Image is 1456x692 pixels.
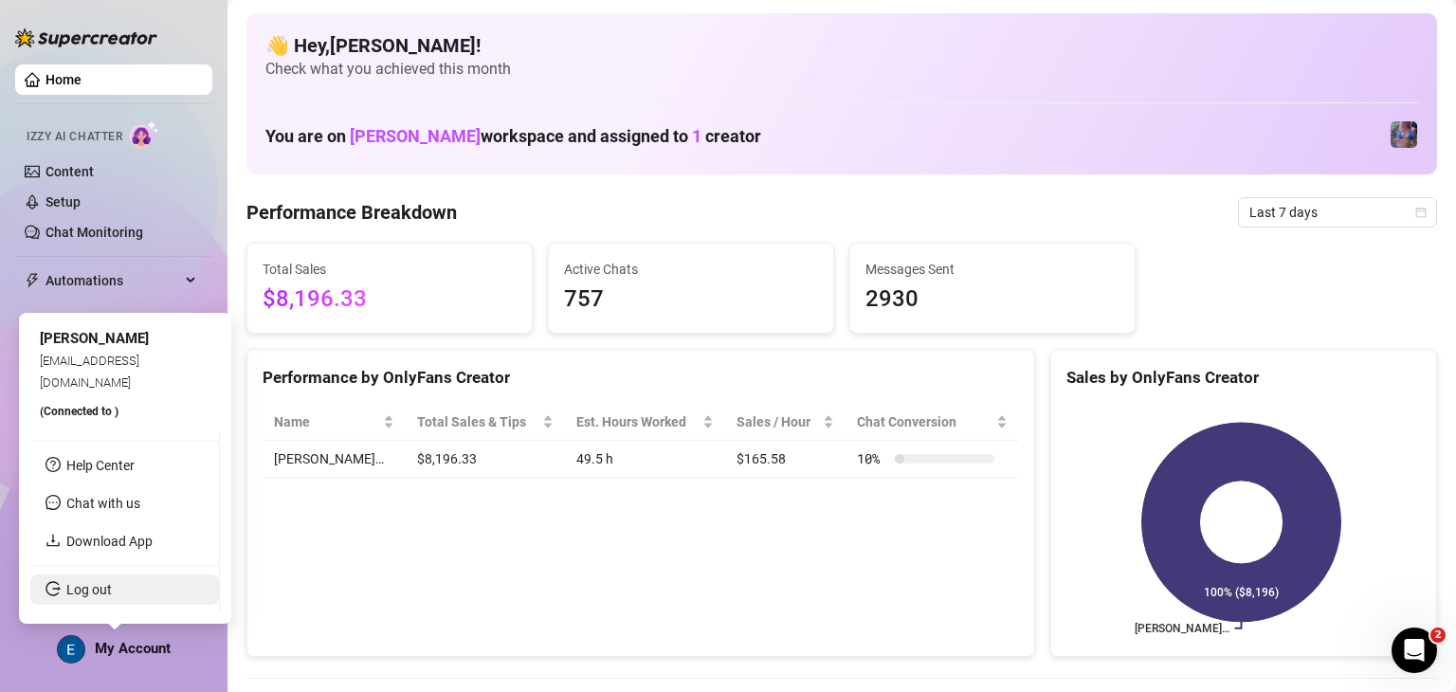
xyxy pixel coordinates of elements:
span: $8,196.33 [263,282,517,318]
th: Chat Conversion [846,404,1019,441]
span: [EMAIL_ADDRESS][DOMAIN_NAME] [40,354,139,389]
span: Izzy AI Chatter [27,128,122,146]
span: 2 [1430,628,1446,643]
span: Last 7 days [1249,198,1426,227]
span: thunderbolt [25,273,40,288]
th: Name [263,404,406,441]
td: $165.58 [725,441,846,478]
span: Total Sales & Tips [417,411,538,432]
span: 757 [564,282,818,318]
a: Log out [66,582,112,597]
iframe: Intercom live chat [1392,628,1437,673]
span: 1 [692,126,701,146]
span: Check what you achieved this month [265,59,1418,80]
span: My Account [95,640,171,657]
td: [PERSON_NAME]… [263,441,406,478]
span: message [45,495,61,510]
h1: You are on workspace and assigned to creator [265,126,761,147]
a: Help Center [66,458,135,473]
div: Performance by OnlyFans Creator [263,365,1019,391]
img: Jaylie [1391,121,1417,148]
span: Chat Copilot [45,303,180,334]
span: Sales / Hour [737,411,820,432]
a: Home [45,72,82,87]
span: calendar [1415,207,1427,218]
img: logo-BBDzfeDw.svg [15,28,157,47]
td: $8,196.33 [406,441,565,478]
span: 2930 [865,282,1119,318]
span: Chat with us [66,496,140,511]
span: [PERSON_NAME] [40,330,149,347]
span: Messages Sent [865,259,1119,280]
a: Content [45,164,94,179]
a: Setup [45,194,81,209]
span: Automations [45,265,180,296]
th: Total Sales & Tips [406,404,565,441]
span: Chat Conversion [857,411,992,432]
div: Sales by OnlyFans Creator [1066,365,1421,391]
text: [PERSON_NAME]… [1135,622,1229,635]
img: AI Chatter [130,120,159,148]
span: Active Chats [564,259,818,280]
span: Name [274,411,379,432]
span: (Connected to ) [40,405,118,418]
span: 10 % [857,448,887,469]
td: 49.5 h [565,441,725,478]
span: Total Sales [263,259,517,280]
a: Chat Monitoring [45,225,143,240]
li: Log out [30,574,219,605]
th: Sales / Hour [725,404,846,441]
h4: 👋 Hey, [PERSON_NAME] ! [265,32,1418,59]
span: [PERSON_NAME] [350,126,481,146]
h4: Performance Breakdown [246,199,457,226]
a: Download App [66,534,153,549]
img: ACg8ocLcPRSDFD1_FgQTWMGHesrdCMFi59PFqVtBfnK-VGsPLWuquQ=s96-c [58,636,84,663]
div: Est. Hours Worked [576,411,699,432]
